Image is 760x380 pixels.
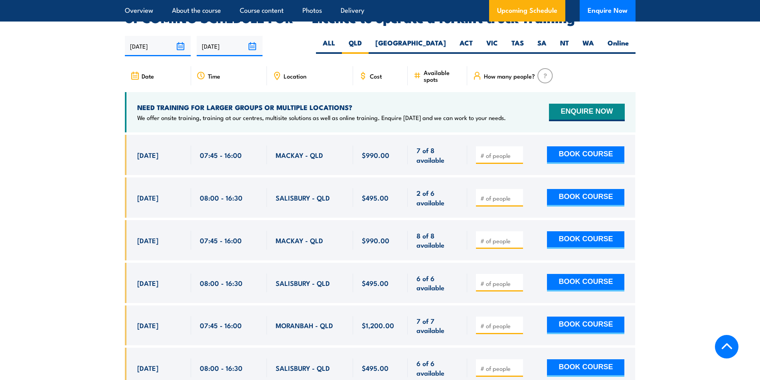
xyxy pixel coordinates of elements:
button: BOOK COURSE [547,189,624,207]
h2: UPCOMING SCHEDULE FOR - "Licence to operate a forklift truck Training" [125,12,636,23]
span: $495.00 [362,278,389,287]
span: SALISBURY - QLD [276,363,330,372]
span: 07:45 - 16:00 [200,321,242,330]
span: 7 of 7 available [417,316,458,335]
input: # of people [480,364,520,372]
span: [DATE] [137,150,158,159]
span: Cost [370,73,382,79]
label: ACT [453,38,480,54]
input: To date [197,36,263,56]
span: Date [142,73,154,79]
h4: NEED TRAINING FOR LARGER GROUPS OR MULTIPLE LOCATIONS? [137,103,506,112]
label: ALL [316,38,342,54]
span: SALISBURY - QLD [276,278,330,287]
button: BOOK COURSE [547,231,624,249]
span: 8 of 8 available [417,231,458,250]
span: $495.00 [362,363,389,372]
button: BOOK COURSE [547,146,624,164]
input: # of people [480,322,520,330]
span: 07:45 - 16:00 [200,150,242,159]
button: BOOK COURSE [547,317,624,334]
span: 08:00 - 16:30 [200,363,243,372]
span: $990.00 [362,236,389,245]
span: 6 of 6 available [417,274,458,292]
label: TAS [505,38,531,54]
span: $1,200.00 [362,321,394,330]
span: [DATE] [137,363,158,372]
span: [DATE] [137,321,158,330]
span: $990.00 [362,150,389,159]
button: BOOK COURSE [547,274,624,291]
span: Location [284,73,306,79]
label: [GEOGRAPHIC_DATA] [369,38,453,54]
span: 6 of 6 available [417,358,458,377]
span: 07:45 - 16:00 [200,236,242,245]
span: 7 of 8 available [417,146,458,164]
input: # of people [480,280,520,287]
span: [DATE] [137,278,158,287]
span: Time [208,73,220,79]
button: BOOK COURSE [547,359,624,377]
input: # of people [480,194,520,202]
button: ENQUIRE NOW [549,104,624,121]
span: [DATE] [137,236,158,245]
label: NT [553,38,576,54]
label: VIC [480,38,505,54]
label: SA [531,38,553,54]
span: 08:00 - 16:30 [200,193,243,202]
span: 2 of 6 available [417,188,458,207]
span: SALISBURY - QLD [276,193,330,202]
p: We offer onsite training, training at our centres, multisite solutions as well as online training... [137,114,506,122]
label: WA [576,38,601,54]
label: QLD [342,38,369,54]
input: From date [125,36,191,56]
span: MACKAY - QLD [276,236,323,245]
span: 08:00 - 16:30 [200,278,243,287]
span: [DATE] [137,193,158,202]
span: Available spots [424,69,462,83]
input: # of people [480,237,520,245]
span: How many people? [484,73,535,79]
label: Online [601,38,636,54]
input: # of people [480,152,520,159]
span: MORANBAH - QLD [276,321,333,330]
span: MACKAY - QLD [276,150,323,159]
span: $495.00 [362,193,389,202]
